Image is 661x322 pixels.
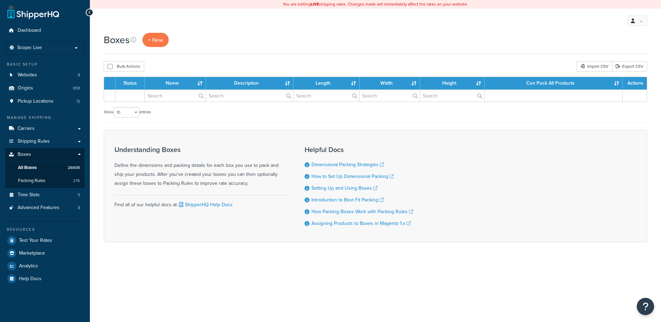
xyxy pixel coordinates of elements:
[577,61,612,72] div: Import CSV
[5,189,85,201] a: Time Slots 5
[114,146,287,188] div: Define the dimensions and packing details for each box you use to pack and ship your products. Af...
[148,36,163,44] span: + New
[145,90,206,102] input: Search
[114,146,287,153] h3: Understanding Boxes
[5,174,85,187] a: Packing Rules 276
[78,192,80,198] span: 5
[113,107,139,117] select: Showentries
[18,205,59,211] span: Advanced Features
[104,107,151,117] label: Show entries
[5,161,85,174] a: All Boxes 26608
[7,5,59,19] a: ShipperHQ Home
[5,95,85,108] a: Pickup Locations 12
[18,98,54,104] span: Pickup Locations
[5,69,85,82] li: Websites
[311,161,384,168] a: Dimensional Packing Strategies
[294,90,359,102] input: Search
[115,77,145,89] th: Status
[73,85,80,91] span: 859
[5,161,85,174] li: All Boxes
[311,220,411,227] a: Assigning Products to Boxes in Magento 1.x
[5,234,85,247] a: Test Your Rates
[5,61,85,67] div: Basic Setup
[78,205,80,211] span: 8
[5,148,85,161] a: Boxes
[5,82,85,95] li: Origins
[104,61,144,72] button: Bulk Actions
[5,227,85,233] div: Resources
[5,174,85,187] li: Packing Rules
[305,146,413,153] h3: Helpful Docs
[142,33,169,47] a: + New
[19,276,41,282] span: Help Docs
[145,77,206,89] th: Name
[311,1,319,7] b: LIVE
[5,189,85,201] li: Time Slots
[17,45,42,51] span: Scope: Live
[73,178,80,184] span: 276
[18,139,50,144] span: Shipping Rules
[637,298,654,315] button: Open Resource Center
[5,135,85,148] a: Shipping Rules
[5,247,85,259] a: Marketplace
[19,250,45,256] span: Marketplace
[206,90,293,102] input: Search
[5,201,85,214] a: Advanced Features 8
[114,195,287,209] div: Find all of our helpful docs at:
[78,72,80,78] span: 8
[311,208,413,215] a: How Packing Boxes Work with Packing Rules
[178,201,233,208] a: ShipperHQ Help Docs
[206,77,294,89] th: Description
[5,260,85,272] a: Analytics
[19,263,38,269] span: Analytics
[18,178,45,184] span: Packing Rules
[612,61,647,72] a: Export CSV
[18,152,31,158] span: Boxes
[311,196,384,203] a: Introduction to Best Fit Packing
[5,148,85,188] li: Boxes
[485,77,623,89] th: Can Pack All Products
[623,77,647,89] th: Actions
[5,95,85,108] li: Pickup Locations
[311,184,378,192] a: Setting Up and Using Boxes
[18,126,35,132] span: Carriers
[294,77,360,89] th: Length
[5,201,85,214] li: Advanced Features
[5,115,85,121] div: Manage Shipping
[5,122,85,135] a: Carriers
[76,98,80,104] span: 12
[5,273,85,285] a: Help Docs
[104,33,130,47] h1: Boxes
[68,165,80,171] span: 26608
[420,90,484,102] input: Search
[18,85,33,91] span: Origins
[5,24,85,37] a: Dashboard
[311,173,394,180] a: How to Set Up Dimensional Packing
[18,28,41,34] span: Dashboard
[360,90,420,102] input: Search
[18,165,37,171] span: All Boxes
[18,192,40,198] span: Time Slots
[19,238,52,244] span: Test Your Rates
[5,82,85,95] a: Origins 859
[5,69,85,82] a: Websites 8
[360,77,420,89] th: Width
[18,72,37,78] span: Websites
[420,77,485,89] th: Height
